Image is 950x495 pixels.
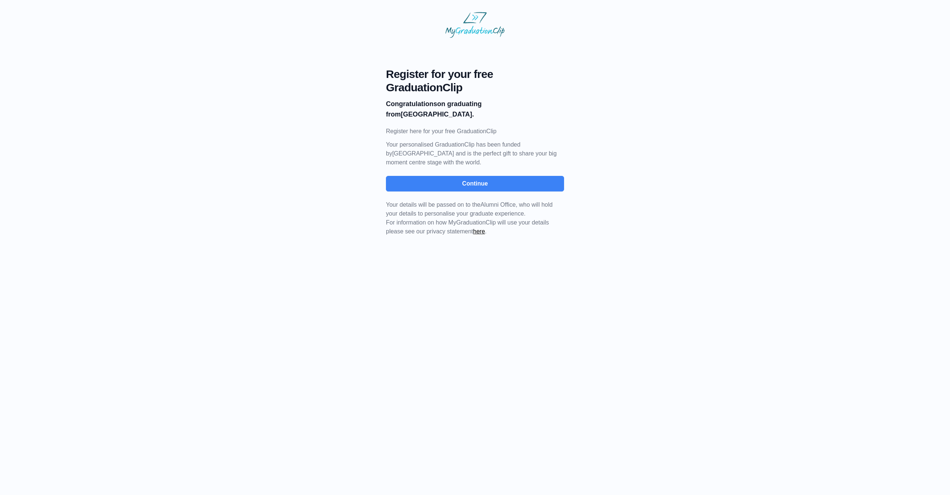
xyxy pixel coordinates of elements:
button: Continue [386,176,564,191]
span: Your details will be passed on to the , who will hold your details to personalise your graduate e... [386,201,553,217]
span: For information on how MyGraduationClip will use your details please see our privacy statement . [386,201,553,235]
span: GraduationClip [386,81,564,94]
p: on graduating from [GEOGRAPHIC_DATA]. [386,99,564,119]
p: Register here for your free GraduationClip [386,127,564,136]
img: MyGraduationClip [445,12,505,38]
a: here [473,228,485,235]
b: Congratulations [386,100,437,108]
span: Register for your free [386,68,564,81]
p: Your personalised GraduationClip has been funded by [GEOGRAPHIC_DATA] and is the perfect gift to ... [386,140,564,167]
span: Alumni Office [481,201,516,208]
